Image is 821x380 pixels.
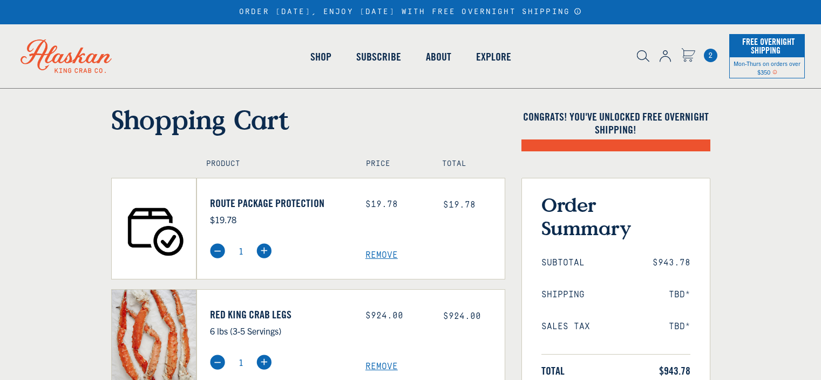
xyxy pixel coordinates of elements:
[344,26,413,88] a: Subscribe
[659,364,690,377] span: $943.78
[443,200,476,210] span: $19.78
[734,59,800,76] span: Mon-Thurs on orders over $350
[366,159,419,169] h4: Price
[210,197,349,210] a: Route Package Protection
[256,355,272,370] img: plus
[365,362,505,372] a: Remove
[365,250,505,261] a: Remove
[541,193,690,239] h3: Order Summary
[541,258,585,268] span: Subtotal
[653,258,690,268] span: $943.78
[210,212,349,226] p: $19.78
[637,50,649,62] img: search
[574,8,582,15] a: Announcement Bar Modal
[210,308,349,321] a: Red King Crab Legs
[443,311,481,321] span: $924.00
[681,48,695,64] a: Cart
[256,243,272,258] img: plus
[660,50,671,62] img: account
[704,49,717,62] span: 2
[5,24,127,88] img: Alaskan King Crab Co. logo
[521,110,710,136] h4: Congrats! You've unlocked FREE OVERNIGHT SHIPPING!
[739,34,795,58] span: Free Overnight Shipping
[541,290,585,300] span: Shipping
[365,311,427,321] div: $924.00
[772,68,777,76] span: Shipping Notice Icon
[210,355,225,370] img: minus
[464,26,524,88] a: Explore
[210,324,349,338] p: 6 lbs (3-5 Servings)
[413,26,464,88] a: About
[239,8,582,17] div: ORDER [DATE], ENJOY [DATE] WITH FREE OVERNIGHT SHIPPING
[541,322,590,332] span: Sales Tax
[704,49,717,62] a: Cart
[111,104,505,135] h1: Shopping Cart
[298,26,344,88] a: Shop
[210,243,225,258] img: minus
[442,159,495,169] h4: Total
[112,178,196,279] img: Route Package Protection - $19.78
[541,364,565,377] span: Total
[365,199,427,210] div: $19.78
[206,159,343,169] h4: Product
